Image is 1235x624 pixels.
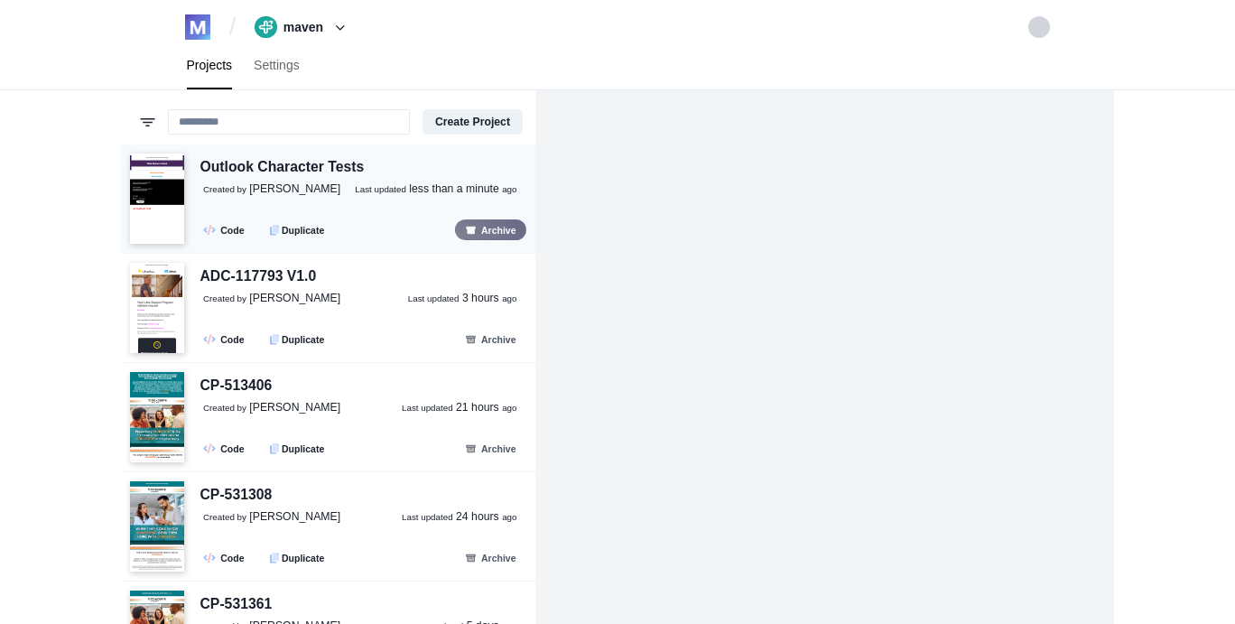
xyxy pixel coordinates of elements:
[197,547,254,568] a: Code
[203,293,246,303] small: Created by
[185,14,210,40] img: logo
[455,219,526,240] button: Archive
[402,509,517,526] a: Last updated 24 hours ago
[203,403,246,413] small: Created by
[422,109,523,135] button: Create Project
[502,184,516,194] small: ago
[197,219,254,240] a: Code
[249,510,340,523] span: [PERSON_NAME]
[203,184,246,194] small: Created by
[176,42,244,89] a: Projects
[402,403,453,413] small: Last updated
[402,400,517,416] a: Last updated 21 hours ago
[502,512,516,522] small: ago
[249,401,340,414] span: [PERSON_NAME]
[455,438,526,459] button: Archive
[197,438,254,459] a: Code
[249,182,340,195] span: [PERSON_NAME]
[355,184,406,194] small: Last updated
[408,293,460,303] small: Last updated
[502,403,516,413] small: ago
[200,265,317,288] div: ADC-117793 V1.0
[197,329,254,349] a: Code
[402,512,453,522] small: Last updated
[260,438,334,459] button: Duplicate
[260,547,334,568] button: Duplicate
[249,292,340,304] span: [PERSON_NAME]
[200,484,273,507] div: CP-531308
[455,329,526,349] button: Archive
[203,512,246,522] small: Created by
[229,13,236,42] span: /
[455,547,526,568] button: Archive
[355,182,516,198] a: Last updated less than a minute ago
[502,293,516,303] small: ago
[260,329,334,349] button: Duplicate
[243,42,311,89] a: Settings
[248,13,357,42] button: maven
[200,593,273,616] div: CP-531361
[200,375,273,397] div: CP-513406
[200,156,365,179] div: Outlook Character Tests
[260,219,334,240] button: Duplicate
[408,291,517,307] a: Last updated 3 hours ago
